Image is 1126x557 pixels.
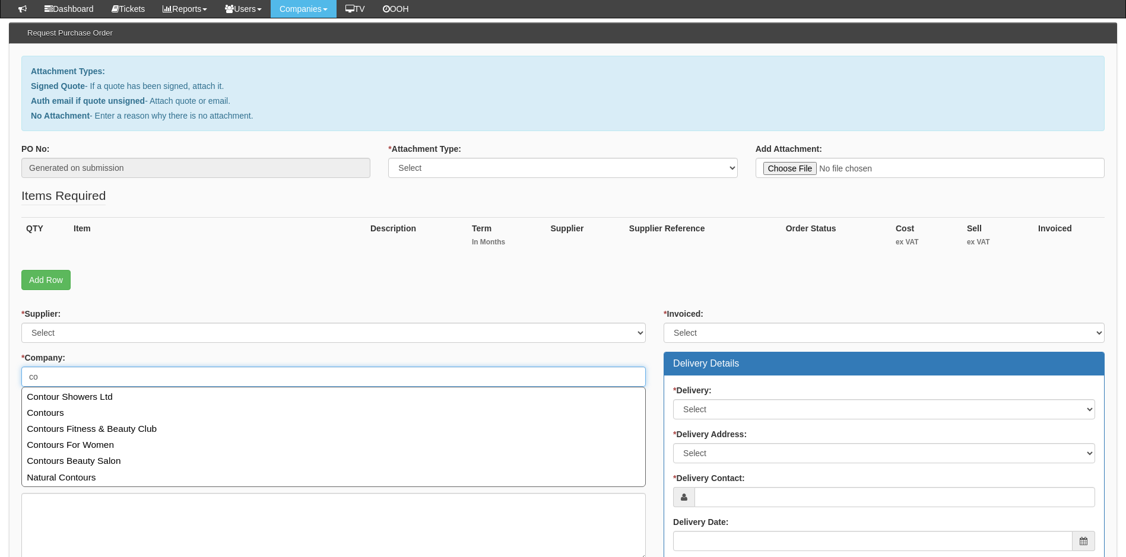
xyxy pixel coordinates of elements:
small: In Months [472,237,541,247]
th: Supplier [545,218,624,259]
a: Contour Showers Ltd [23,389,644,405]
a: Contours Fitness & Beauty Club [23,421,644,437]
th: Cost [891,218,962,259]
label: Delivery: [673,384,712,396]
b: Signed Quote [31,81,85,91]
th: Sell [962,218,1033,259]
th: Term [467,218,546,259]
a: Contours For Women [23,437,644,453]
label: Delivery Contact: [673,472,745,484]
p: - Enter a reason why there is no attachment. [31,110,1095,122]
h3: Request Purchase Order [21,23,119,43]
label: Attachment Type: [388,143,461,155]
b: Auth email if quote unsigned [31,96,145,106]
a: Natural Contours [23,469,644,485]
label: Company: [21,352,65,364]
label: Add Attachment: [756,143,822,155]
th: Order Status [781,218,891,259]
th: Supplier Reference [624,218,781,259]
label: Invoiced: [664,308,703,320]
label: Delivery Address: [673,428,747,440]
label: Delivery Date: [673,516,728,528]
small: ex VAT [967,237,1029,247]
th: Description [366,218,467,259]
a: Contours Beauty Salon [23,453,644,469]
a: Add Row [21,270,71,290]
b: Attachment Types: [31,66,105,76]
small: ex VAT [896,237,957,247]
p: - If a quote has been signed, attach it. [31,80,1095,92]
label: PO No: [21,143,49,155]
th: QTY [21,218,69,259]
th: Invoiced [1033,218,1105,259]
th: Item [69,218,366,259]
legend: Items Required [21,187,106,205]
b: No Attachment [31,111,90,120]
label: Supplier: [21,308,61,320]
p: - Attach quote or email. [31,95,1095,107]
h3: Delivery Details [673,358,1095,369]
a: Contours [23,405,644,421]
